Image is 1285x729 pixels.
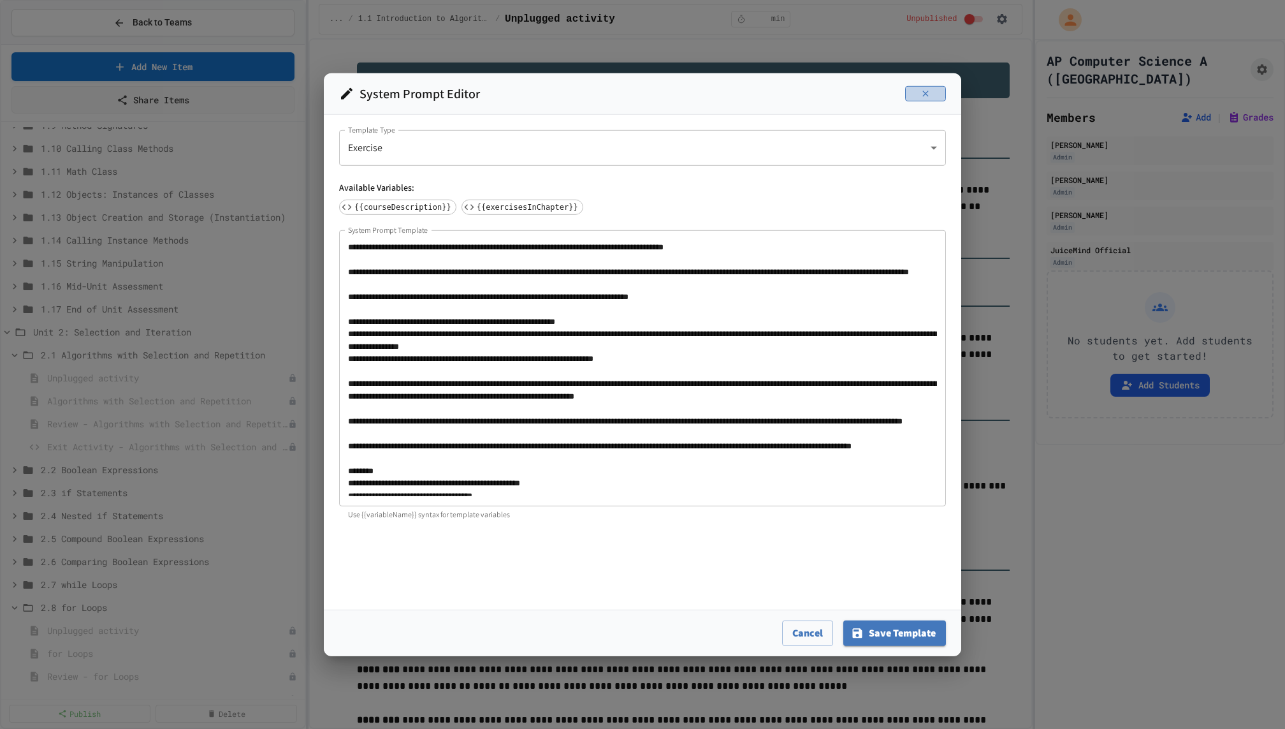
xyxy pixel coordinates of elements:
button: Save Template [843,621,946,646]
span: {{exercisesInChapter}} [472,202,583,213]
h6: Available Variables: [339,180,946,195]
span: {{courseDescription}} [350,202,456,213]
label: Template Type [348,124,395,135]
h6: System Prompt Editor [339,83,480,103]
p: Use {{variableName}} syntax for template variables [348,508,937,521]
div: Exercise [339,129,946,165]
button: Cancel [782,621,833,646]
label: System Prompt Template [348,225,428,235]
